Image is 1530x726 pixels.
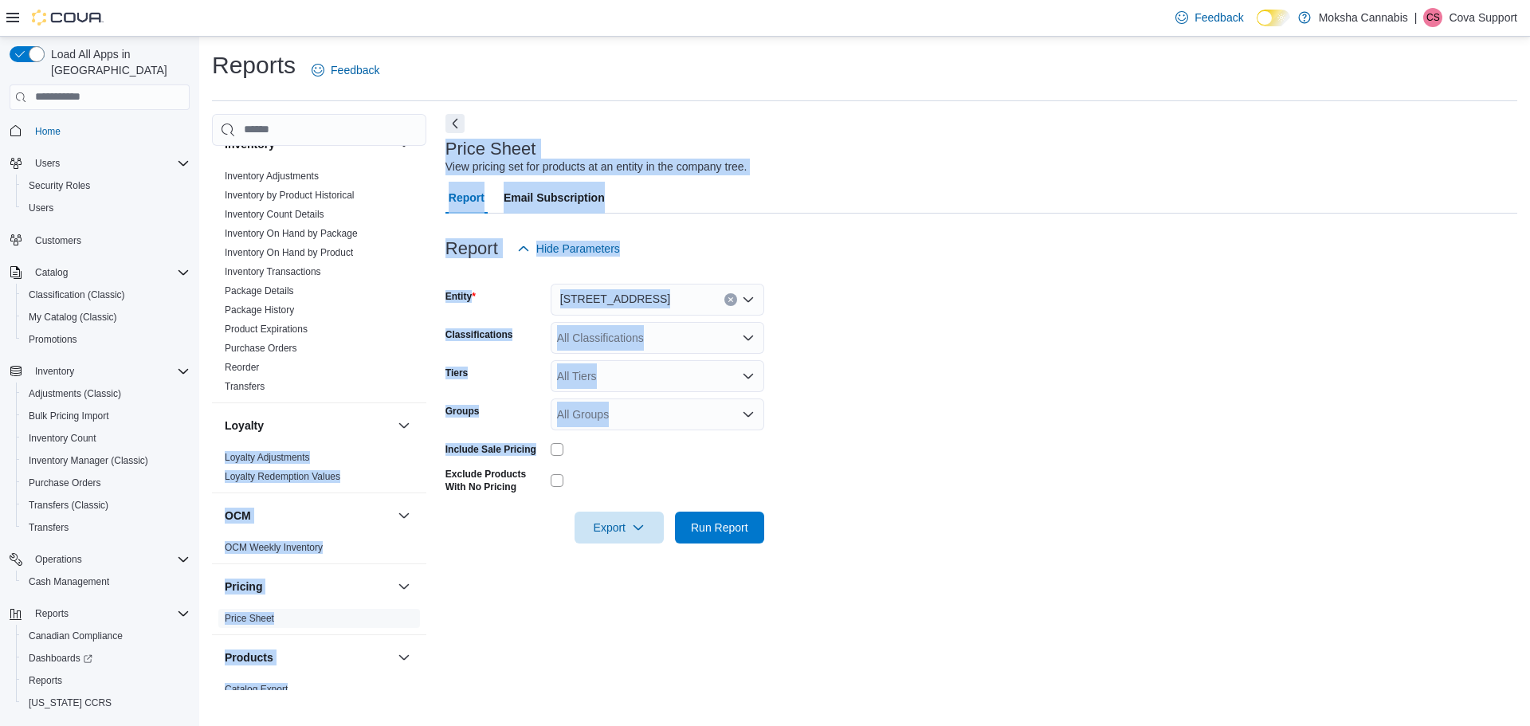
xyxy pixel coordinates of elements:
[29,154,66,173] button: Users
[22,693,190,712] span: Washington CCRS
[29,263,190,282] span: Catalog
[35,266,68,279] span: Catalog
[29,154,190,173] span: Users
[22,451,190,470] span: Inventory Manager (Classic)
[225,361,259,374] span: Reorder
[29,202,53,214] span: Users
[35,607,69,620] span: Reports
[225,227,358,240] span: Inventory On Hand by Package
[225,246,353,259] span: Inventory On Hand by Product
[29,630,123,642] span: Canadian Compliance
[3,229,196,252] button: Customers
[22,330,190,349] span: Promotions
[22,198,60,218] a: Users
[212,448,426,493] div: Loyalty
[22,572,190,591] span: Cash Management
[22,285,190,304] span: Classification (Classic)
[29,604,190,623] span: Reports
[225,381,265,392] a: Transfers
[445,367,468,379] label: Tiers
[3,360,196,383] button: Inventory
[225,418,264,434] h3: Loyalty
[1449,8,1517,27] p: Cova Support
[445,114,465,133] button: Next
[22,671,69,690] a: Reports
[35,125,61,138] span: Home
[225,266,321,277] a: Inventory Transactions
[22,649,190,668] span: Dashboards
[225,452,310,463] a: Loyalty Adjustments
[225,508,391,524] button: OCM
[22,330,84,349] a: Promotions
[225,541,323,554] span: OCM Weekly Inventory
[675,512,764,544] button: Run Report
[394,135,414,154] button: Inventory
[29,477,101,489] span: Purchase Orders
[1319,8,1408,27] p: Moksha Cannabis
[16,571,196,593] button: Cash Management
[22,384,190,403] span: Adjustments (Classic)
[22,473,108,493] a: Purchase Orders
[742,293,755,306] button: Open list of options
[225,343,297,354] a: Purchase Orders
[22,429,190,448] span: Inventory Count
[1195,10,1243,26] span: Feedback
[29,432,96,445] span: Inventory Count
[225,613,274,624] a: Price Sheet
[225,579,391,595] button: Pricing
[225,380,265,393] span: Transfers
[16,494,196,516] button: Transfers (Classic)
[29,697,112,709] span: [US_STATE] CCRS
[225,542,323,553] a: OCM Weekly Inventory
[225,324,308,335] a: Product Expirations
[225,209,324,220] a: Inventory Count Details
[445,443,536,456] label: Include Sale Pricing
[724,293,737,306] button: Clear input
[29,333,77,346] span: Promotions
[22,671,190,690] span: Reports
[225,649,391,665] button: Products
[225,418,391,434] button: Loyalty
[3,602,196,625] button: Reports
[445,239,498,258] h3: Report
[29,550,190,569] span: Operations
[225,470,340,483] span: Loyalty Redemption Values
[22,496,190,515] span: Transfers (Classic)
[225,285,294,297] span: Package Details
[536,241,620,257] span: Hide Parameters
[29,652,92,665] span: Dashboards
[225,612,274,625] span: Price Sheet
[225,247,353,258] a: Inventory On Hand by Product
[16,328,196,351] button: Promotions
[22,176,96,195] a: Security Roles
[22,308,124,327] a: My Catalog (Classic)
[394,577,414,596] button: Pricing
[29,550,88,569] button: Operations
[22,285,131,304] a: Classification (Classic)
[305,54,386,86] a: Feedback
[225,285,294,296] a: Package Details
[3,261,196,284] button: Catalog
[22,198,190,218] span: Users
[1169,2,1249,33] a: Feedback
[449,182,484,214] span: Report
[22,496,115,515] a: Transfers (Classic)
[29,604,75,623] button: Reports
[225,228,358,239] a: Inventory On Hand by Package
[225,170,319,182] span: Inventory Adjustments
[1414,8,1418,27] p: |
[445,159,747,175] div: View pricing set for products at an entity in the company tree.
[1423,8,1442,27] div: Cova Support
[1426,8,1440,27] span: CS
[560,289,670,308] span: [STREET_ADDRESS]
[394,506,414,525] button: OCM
[742,408,755,421] button: Open list of options
[35,157,60,170] span: Users
[22,518,190,537] span: Transfers
[3,120,196,143] button: Home
[225,342,297,355] span: Purchase Orders
[29,121,190,141] span: Home
[22,649,99,668] a: Dashboards
[16,449,196,472] button: Inventory Manager (Classic)
[225,208,324,221] span: Inventory Count Details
